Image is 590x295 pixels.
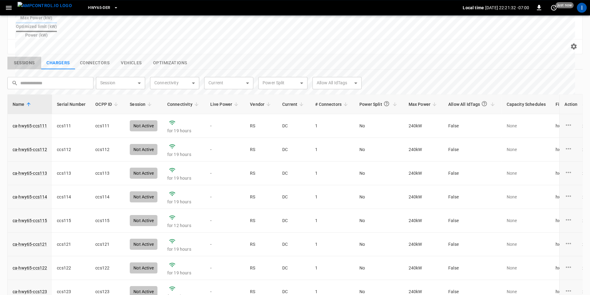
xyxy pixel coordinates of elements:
[463,5,484,11] p: Local time
[315,101,350,108] span: # Connectors
[205,185,245,209] td: -
[13,241,47,247] a: ca-hwy65-ccs121
[443,256,501,280] td: False
[85,2,121,14] button: HWY65-DER
[90,185,125,209] td: ccs114
[277,185,310,209] td: DC
[245,256,277,280] td: RS
[205,256,245,280] td: -
[148,57,192,70] button: show latest optimizations
[52,185,90,209] td: ccs114
[443,233,501,256] td: False
[506,289,546,295] p: None
[443,209,501,233] td: False
[88,4,110,11] span: HWY65-DER
[245,233,277,256] td: RS
[277,256,310,280] td: DC
[130,101,153,108] span: Session
[277,233,310,256] td: DC
[354,209,404,233] td: No
[167,222,200,229] p: for 12 hours
[95,101,120,108] span: OCPP ID
[245,185,277,209] td: RS
[359,98,399,110] span: Power Split
[549,3,559,13] button: set refresh interval
[90,233,125,256] td: ccs121
[564,240,577,249] div: charge point options
[52,94,90,114] th: Serial Number
[52,256,90,280] td: ccs122
[205,209,245,233] td: -
[13,217,47,224] a: ca-hwy65-ccs115
[167,199,200,205] p: for 19 hours
[559,94,582,114] th: Action
[167,246,200,252] p: for 19 hours
[506,265,546,271] p: None
[13,170,47,176] a: ca-hwy65-ccs113
[354,185,404,209] td: No
[282,101,305,108] span: Current
[13,101,33,108] span: Name
[90,209,125,233] td: ccs115
[114,57,148,70] button: show latest vehicles
[13,265,47,271] a: ca-hwy65-ccs122
[130,191,157,202] div: Not Active
[564,169,577,178] div: charge point options
[577,3,587,13] div: profile-icon
[75,57,114,70] button: show latest connectors
[506,194,546,200] p: None
[310,185,354,209] td: 1
[354,256,404,280] td: No
[7,57,41,70] button: show latest sessions
[130,262,157,273] div: Not Active
[506,241,546,247] p: None
[130,239,157,250] div: Not Active
[354,233,404,256] td: No
[310,256,354,280] td: 1
[205,233,245,256] td: -
[409,101,438,108] span: Max Power
[13,194,47,200] a: ca-hwy65-ccs114
[52,233,90,256] td: ccs121
[564,145,577,154] div: charge point options
[564,216,577,225] div: charge point options
[245,209,277,233] td: RS
[404,209,443,233] td: 240 kW
[13,146,47,153] a: ca-hwy65-ccs112
[448,98,497,110] span: Allow All IdTags
[250,101,272,108] span: Vendor
[443,185,501,209] td: False
[18,2,72,10] img: ampcontrol.io logo
[277,209,310,233] td: DC
[13,123,47,129] a: ca-hwy65-ccs111
[310,233,354,256] td: 1
[310,209,354,233] td: 1
[52,209,90,233] td: ccs115
[485,5,529,11] p: [DATE] 22:21:32 -07:00
[564,121,577,130] div: charge point options
[41,57,75,70] button: show latest charge points
[564,192,577,201] div: charge point options
[90,256,125,280] td: ccs122
[564,263,577,273] div: charge point options
[404,256,443,280] td: 240 kW
[404,233,443,256] td: 240 kW
[167,270,200,276] p: for 19 hours
[556,2,574,8] span: just now
[13,289,47,295] a: ca-hwy65-ccs123
[130,215,157,226] div: Not Active
[506,217,546,224] p: None
[404,185,443,209] td: 240 kW
[501,94,551,114] th: Capacity Schedules
[167,101,200,108] span: Connectivity
[210,101,240,108] span: Live Power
